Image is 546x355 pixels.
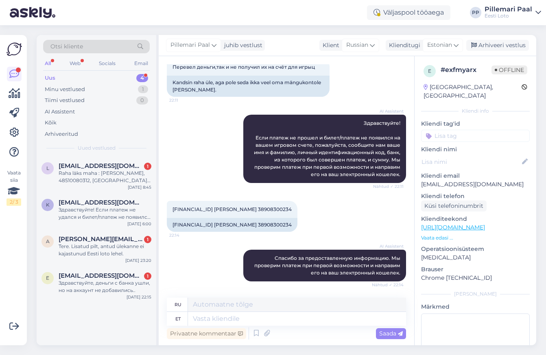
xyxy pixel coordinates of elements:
[59,272,143,279] span: el_wanted@mail.ru
[254,255,402,276] span: Спасибо за предоставленную информацию. Мы проверим платеж при первой возможности и направим его н...
[7,41,22,57] img: Askly Logo
[167,218,297,232] div: [FINANCIAL_ID] [PERSON_NAME] 38908300234
[373,108,404,114] span: AI Assistent
[144,272,151,280] div: 1
[373,183,404,189] span: Nähtud ✓ 22:11
[125,257,151,264] div: [DATE] 23:20
[379,330,403,337] span: Saada
[421,274,530,282] p: Chrome [TECHNICAL_ID]
[59,170,151,184] div: Raha läks maha : [PERSON_NAME], 48510080312, [GEOGRAPHIC_DATA], 1.50€
[50,42,83,51] span: Otsi kliente
[346,41,368,50] span: Russian
[421,215,530,223] p: Klienditeekond
[421,234,530,242] p: Vaata edasi ...
[59,279,151,294] div: Здравствуйте, деньги с банка ушли, но на аккаунт не добавились..
[97,58,117,69] div: Socials
[421,130,530,142] input: Lisa tag
[421,253,530,262] p: [MEDICAL_DATA]
[136,96,148,105] div: 0
[421,290,530,298] div: [PERSON_NAME]
[441,65,491,75] div: # exfmyarx
[421,303,530,311] p: Märkmed
[173,64,315,70] span: Перевел деньги,так и не получил их на счёт для игрыц
[45,130,78,138] div: Arhiveeritud
[421,245,530,253] p: Operatsioonisüsteem
[46,202,50,208] span: k
[46,165,49,171] span: l
[367,5,450,20] div: Väljaspool tööaega
[133,58,150,69] div: Email
[59,235,143,243] span: andera.lohmus@mail.ee
[59,162,143,170] span: laheann@gmail.com
[372,282,404,288] span: Nähtud ✓ 22:14
[421,172,530,180] p: Kliendi email
[167,76,330,97] div: Kandsin raha üle, aga pole seda ikka veel oma mängukontole [PERSON_NAME].
[424,83,522,100] div: [GEOGRAPHIC_DATA], [GEOGRAPHIC_DATA]
[421,200,487,211] div: Küsi telefoninumbrit
[421,224,485,231] a: [URL][DOMAIN_NAME]
[421,180,530,189] p: [EMAIL_ADDRESS][DOMAIN_NAME]
[144,163,151,170] div: 1
[175,298,181,311] div: ru
[422,157,520,166] input: Lisa nimi
[421,120,530,128] p: Kliendi tag'id
[373,243,404,249] span: AI Assistent
[45,108,75,116] div: AI Assistent
[46,275,49,281] span: e
[421,192,530,200] p: Kliendi telefon
[144,236,151,243] div: 1
[46,238,50,244] span: a
[45,119,57,127] div: Kõik
[127,221,151,227] div: [DATE] 6:00
[466,40,529,51] div: Arhiveeri vestlus
[7,198,21,206] div: 2 / 3
[128,184,151,190] div: [DATE] 8:45
[169,232,200,238] span: 22:14
[138,85,148,94] div: 1
[421,145,530,154] p: Kliendi nimi
[43,58,52,69] div: All
[470,7,481,18] div: PP
[386,41,420,50] div: Klienditugi
[136,74,148,82] div: 4
[427,41,452,50] span: Estonian
[319,41,339,50] div: Klient
[59,199,143,206] span: kushner19071979@gmail.com
[59,243,151,257] div: Tere. Lisatud pilt, antud ülekanne ei kajastunud Eesti loto lehel.
[485,6,532,13] div: Pillemari Paal
[421,107,530,115] div: Kliendi info
[491,65,527,74] span: Offline
[175,312,181,326] div: et
[221,41,262,50] div: juhib vestlust
[7,169,21,206] div: Vaata siia
[45,96,85,105] div: Tiimi vestlused
[485,13,532,19] div: Eesti Loto
[45,74,55,82] div: Uus
[68,58,82,69] div: Web
[485,6,541,19] a: Pillemari PaalEesti Loto
[45,85,85,94] div: Minu vestlused
[127,294,151,300] div: [DATE] 22:15
[169,97,200,103] span: 22:11
[173,206,292,212] span: [FINANCIAL_ID] [PERSON_NAME] 38908300234
[167,328,246,339] div: Privaatne kommentaar
[170,41,210,50] span: Pillemari Paal
[428,68,431,74] span: e
[78,144,116,152] span: Uued vestlused
[421,265,530,274] p: Brauser
[59,206,151,221] div: Здравствуйте! Если платеж не удался и билет/платеж не появился в вашем игровом аккаунте, пожалуйс...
